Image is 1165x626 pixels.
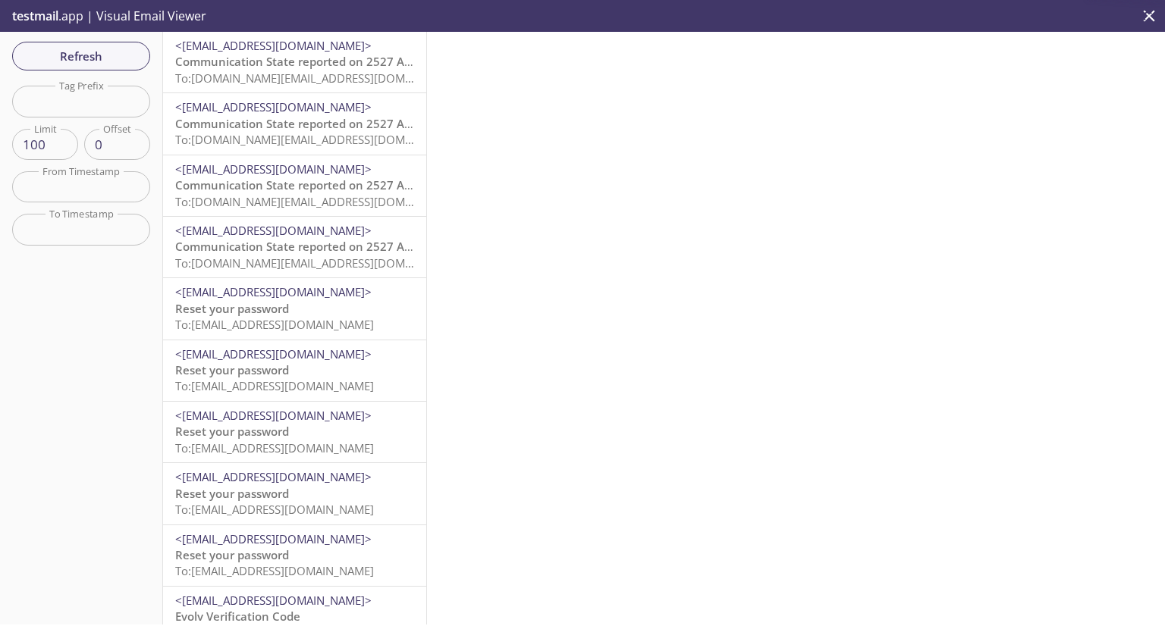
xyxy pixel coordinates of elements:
span: Communication State reported on 2527 Alias, HQ, SQA_ACC at [DATE] 07:20:36 [175,239,605,254]
span: To: [DOMAIN_NAME][EMAIL_ADDRESS][DOMAIN_NAME] [175,194,463,209]
span: <[EMAIL_ADDRESS][DOMAIN_NAME]> [175,223,372,238]
span: To: [EMAIL_ADDRESS][DOMAIN_NAME] [175,563,374,578]
span: <[EMAIL_ADDRESS][DOMAIN_NAME]> [175,38,372,53]
span: <[EMAIL_ADDRESS][DOMAIN_NAME]> [175,284,372,299]
span: Refresh [24,46,138,66]
div: <[EMAIL_ADDRESS][DOMAIN_NAME]>Reset your passwordTo:[EMAIL_ADDRESS][DOMAIN_NAME] [163,463,426,524]
span: Communication State reported on 2527 Alias, HQ, SQA_ACC at [DATE] 07:20:36 [175,54,605,69]
span: <[EMAIL_ADDRESS][DOMAIN_NAME]> [175,531,372,546]
span: To: [EMAIL_ADDRESS][DOMAIN_NAME] [175,317,374,332]
div: <[EMAIL_ADDRESS][DOMAIN_NAME]>Communication State reported on 2527 Alias, HQ, SQA_ACC at [DATE] 0... [163,155,426,216]
span: Reset your password [175,301,289,316]
span: To: [DOMAIN_NAME][EMAIL_ADDRESS][DOMAIN_NAME] [175,255,463,271]
div: <[EMAIL_ADDRESS][DOMAIN_NAME]>Communication State reported on 2527 Alias, HQ, SQA_ACC at [DATE] 0... [163,32,426,92]
span: To: [DOMAIN_NAME][EMAIL_ADDRESS][DOMAIN_NAME] [175,70,463,86]
button: Refresh [12,42,150,70]
span: Reset your password [175,547,289,562]
span: <[EMAIL_ADDRESS][DOMAIN_NAME]> [175,593,372,608]
span: <[EMAIL_ADDRESS][DOMAIN_NAME]> [175,161,372,177]
div: <[EMAIL_ADDRESS][DOMAIN_NAME]>Reset your passwordTo:[EMAIL_ADDRESS][DOMAIN_NAME] [163,278,426,339]
span: Evolv Verification Code [175,609,300,624]
span: Reset your password [175,424,289,439]
span: Communication State reported on 2527 Alias, HQ, SQA_ACC at [DATE] 07:20:36 [175,116,605,131]
span: To: [EMAIL_ADDRESS][DOMAIN_NAME] [175,502,374,517]
div: <[EMAIL_ADDRESS][DOMAIN_NAME]>Reset your passwordTo:[EMAIL_ADDRESS][DOMAIN_NAME] [163,340,426,401]
span: testmail [12,8,58,24]
span: <[EMAIL_ADDRESS][DOMAIN_NAME]> [175,99,372,114]
span: <[EMAIL_ADDRESS][DOMAIN_NAME]> [175,469,372,484]
span: <[EMAIL_ADDRESS][DOMAIN_NAME]> [175,346,372,362]
span: To: [DOMAIN_NAME][EMAIL_ADDRESS][DOMAIN_NAME] [175,132,463,147]
div: <[EMAIL_ADDRESS][DOMAIN_NAME]>Reset your passwordTo:[EMAIL_ADDRESS][DOMAIN_NAME] [163,525,426,586]
span: Communication State reported on 2527 Alias, HQ, SQA_ACC at [DATE] 07:20:36 [175,177,605,192]
span: To: [EMAIL_ADDRESS][DOMAIN_NAME] [175,440,374,455]
span: <[EMAIL_ADDRESS][DOMAIN_NAME]> [175,408,372,423]
div: <[EMAIL_ADDRESS][DOMAIN_NAME]>Communication State reported on 2527 Alias, HQ, SQA_ACC at [DATE] 0... [163,93,426,154]
span: Reset your password [175,486,289,501]
div: <[EMAIL_ADDRESS][DOMAIN_NAME]>Communication State reported on 2527 Alias, HQ, SQA_ACC at [DATE] 0... [163,217,426,277]
div: <[EMAIL_ADDRESS][DOMAIN_NAME]>Reset your passwordTo:[EMAIL_ADDRESS][DOMAIN_NAME] [163,402,426,462]
span: Reset your password [175,362,289,377]
span: To: [EMAIL_ADDRESS][DOMAIN_NAME] [175,378,374,393]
